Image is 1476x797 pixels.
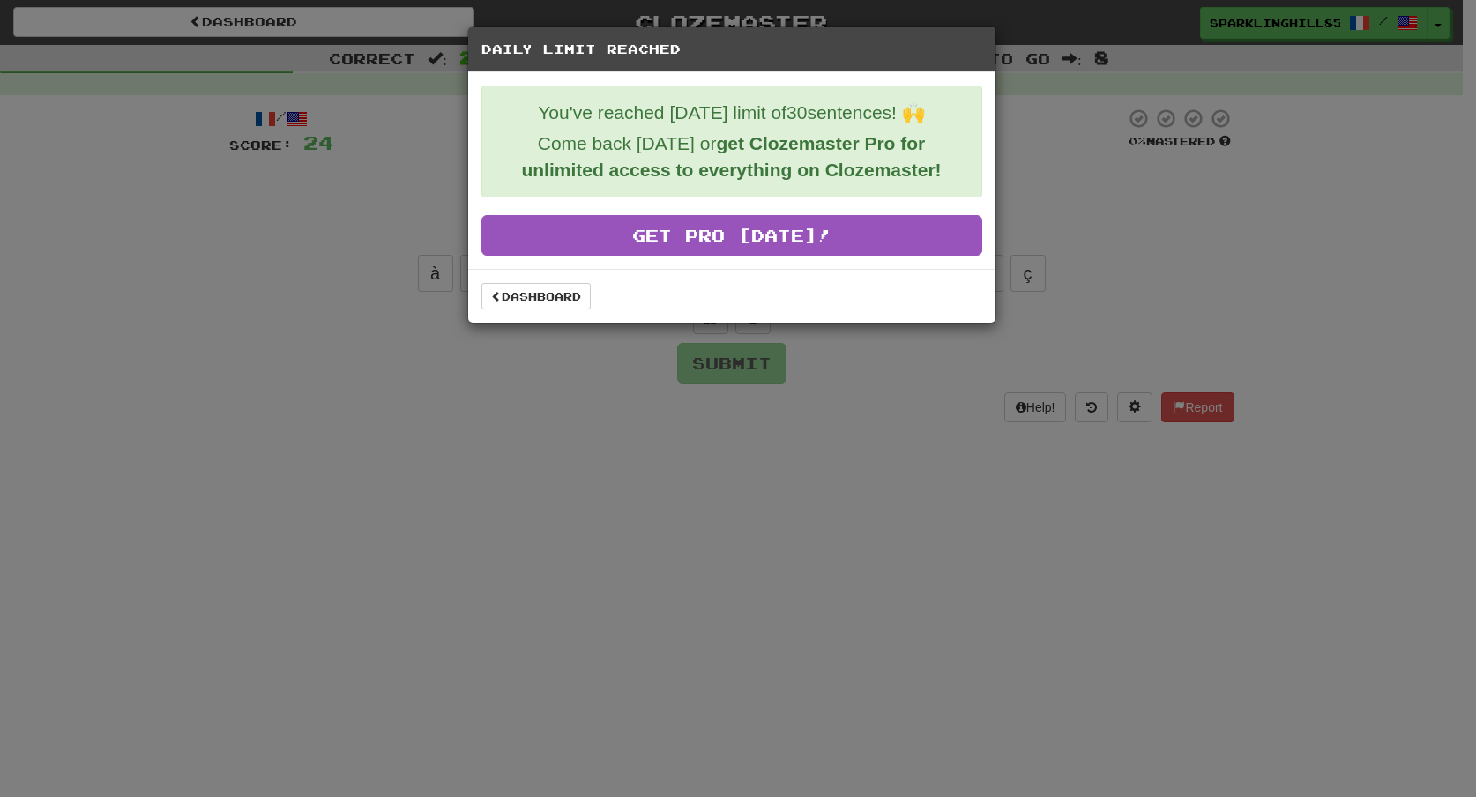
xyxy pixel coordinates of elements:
p: You've reached [DATE] limit of 30 sentences! 🙌 [496,100,968,126]
a: Get Pro [DATE]! [481,215,982,256]
strong: get Clozemaster Pro for unlimited access to everything on Clozemaster! [521,133,941,180]
a: Dashboard [481,283,591,309]
h5: Daily Limit Reached [481,41,982,58]
p: Come back [DATE] or [496,130,968,183]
